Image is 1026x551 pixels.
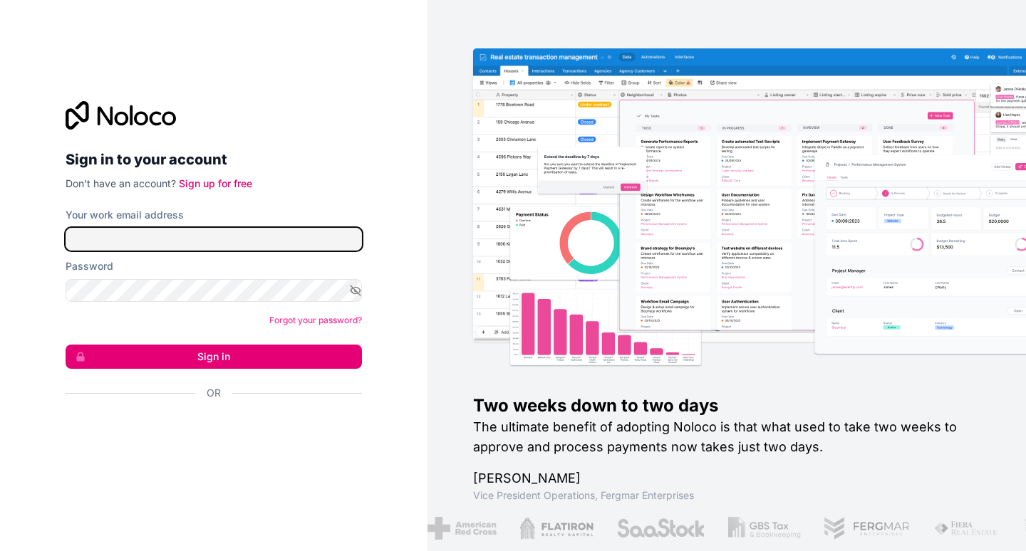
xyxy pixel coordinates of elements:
span: Or [207,386,221,400]
h1: Two weeks down to two days [473,394,980,417]
img: /assets/gbstax-C-GtDUiK.png [728,517,801,540]
button: Sign in [66,345,362,369]
h2: The ultimate benefit of adopting Noloco is that what used to take two weeks to approve and proces... [473,417,980,457]
label: Password [66,259,113,273]
input: Password [66,279,362,302]
img: /assets/fiera-fwj2N5v4.png [933,517,1000,540]
img: /assets/saastock-C6Zbiodz.png [616,517,705,540]
h1: [PERSON_NAME] [473,468,980,488]
input: Email address [66,228,362,251]
h1: Vice President Operations , Fergmar Enterprises [473,488,980,503]
label: Your work email address [66,208,184,222]
img: /assets/american-red-cross-BAupjrZR.png [427,517,497,540]
h2: Sign in to your account [66,147,362,172]
img: /assets/fergmar-CudnrXN5.png [823,517,910,540]
a: Forgot your password? [269,315,362,325]
img: /assets/flatiron-C8eUkumj.png [519,517,594,540]
span: Don't have an account? [66,177,176,189]
a: Sign up for free [179,177,252,189]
